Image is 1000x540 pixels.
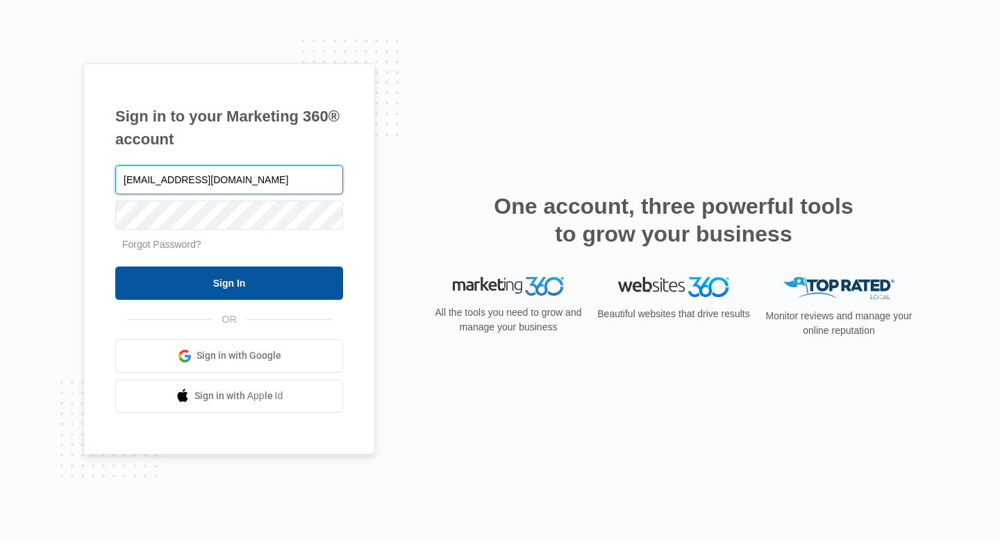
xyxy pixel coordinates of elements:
p: Beautiful websites that drive results [596,307,751,321]
span: Sign in with Apple Id [194,389,283,403]
a: Sign in with Google [115,339,343,373]
input: Sign In [115,267,343,300]
p: Monitor reviews and manage your online reputation [761,309,917,338]
img: Marketing 360 [453,277,564,296]
a: Sign in with Apple Id [115,380,343,413]
a: Forgot Password? [122,239,201,250]
p: All the tools you need to grow and manage your business [431,305,586,335]
span: Sign in with Google [197,348,281,363]
input: Email [115,165,343,194]
img: Websites 360 [618,277,729,297]
span: OR [212,312,247,327]
img: Top Rated Local [783,277,894,300]
h1: Sign in to your Marketing 360® account [115,105,343,151]
h2: One account, three powerful tools to grow your business [490,192,858,248]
